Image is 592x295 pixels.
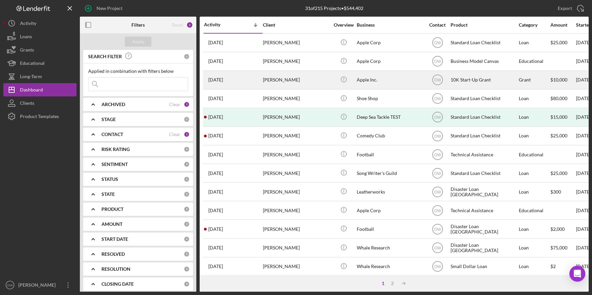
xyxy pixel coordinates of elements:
[20,96,34,111] div: Clients
[378,281,388,286] div: 1
[263,239,329,257] div: [PERSON_NAME]
[208,133,223,138] time: 2024-11-18 20:45
[3,57,77,70] a: Educational
[519,258,550,275] div: Loan
[208,59,223,64] time: 2025-07-31 15:48
[434,246,441,250] text: OW
[208,40,223,45] time: 2025-08-11 15:53
[434,208,441,213] text: OW
[558,2,572,15] div: Export
[451,164,517,182] div: Standard Loan Checklist
[88,54,122,59] b: SEARCH FILTER
[519,164,550,182] div: Loan
[451,220,517,238] div: Disaster Loan [GEOGRAPHIC_DATA]
[3,96,77,110] button: Clients
[20,110,59,125] div: Product Templates
[20,70,42,85] div: Long-Term
[434,264,441,269] text: OW
[434,190,441,194] text: OW
[208,245,223,250] time: 2023-04-17 14:59
[3,110,77,123] button: Product Templates
[451,239,517,257] div: Disaster Loan [GEOGRAPHIC_DATA]
[208,208,223,213] time: 2023-10-20 20:49
[3,43,77,57] button: Grants
[169,132,180,137] div: Clear
[357,127,423,145] div: Comedy Club
[519,34,550,52] div: Loan
[208,171,223,176] time: 2023-12-19 19:08
[357,220,423,238] div: Football
[434,41,441,45] text: OW
[184,191,190,197] div: 0
[519,90,550,107] div: Loan
[101,102,125,107] b: ARCHIVED
[357,90,423,107] div: Shoe Shop
[519,220,550,238] div: Loan
[208,189,223,195] time: 2023-10-20 21:47
[357,34,423,52] div: Apple Corp
[434,78,441,82] text: OW
[20,57,45,72] div: Educational
[184,266,190,272] div: 0
[184,221,190,227] div: 0
[519,146,550,163] div: Educational
[184,54,190,60] div: 0
[434,134,441,138] text: OW
[88,69,188,74] div: Applied in combination with filters below
[186,22,193,28] div: 2
[550,220,575,238] div: $2,000
[451,22,517,28] div: Product
[132,37,144,47] div: Apply
[388,281,397,286] div: 2
[208,77,223,82] time: 2025-06-23 15:10
[131,22,145,28] b: Filters
[263,90,329,107] div: [PERSON_NAME]
[550,127,575,145] div: $25,000
[357,164,423,182] div: Song Writer's Guild
[3,17,77,30] button: Activity
[263,108,329,126] div: [PERSON_NAME]
[101,177,118,182] b: STATUS
[3,70,77,83] button: Long-Term
[357,108,423,126] div: Deep Sea Tackle TEST
[184,131,190,137] div: 1
[101,162,128,167] b: SENTIMENT
[550,164,575,182] div: $25,000
[20,17,36,32] div: Activity
[550,239,575,257] div: $75,000
[169,102,180,107] div: Clear
[357,258,423,275] div: Whale Research
[80,2,129,15] button: New Project
[184,206,190,212] div: 0
[101,192,115,197] b: STATE
[550,108,575,126] div: $15,000
[425,22,450,28] div: Contact
[263,164,329,182] div: [PERSON_NAME]
[208,96,223,101] time: 2025-06-18 19:47
[204,22,233,27] div: Activity
[519,71,550,89] div: Grant
[451,71,517,89] div: 10K Start-Up Grant
[3,30,77,43] button: Loans
[263,127,329,145] div: [PERSON_NAME]
[357,239,423,257] div: Whale Research
[184,281,190,287] div: 0
[184,236,190,242] div: 0
[208,264,223,269] time: 2023-04-17 14:56
[101,281,134,287] b: CLOSING DATE
[3,83,77,96] button: Dashboard
[550,71,575,89] div: $10,000
[20,30,32,45] div: Loans
[357,22,423,28] div: Business
[357,146,423,163] div: Football
[357,183,423,201] div: Leatherworks
[101,132,123,137] b: CONTACT
[357,202,423,219] div: Apple Corp
[550,90,575,107] div: $80,000
[331,22,356,28] div: Overview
